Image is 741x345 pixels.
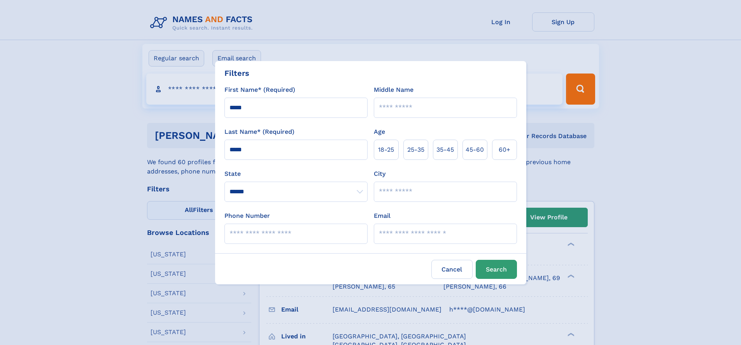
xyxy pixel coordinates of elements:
[374,211,391,221] label: Email
[224,67,249,79] div: Filters
[378,145,394,154] span: 18‑25
[407,145,424,154] span: 25‑35
[431,260,473,279] label: Cancel
[374,127,385,137] label: Age
[466,145,484,154] span: 45‑60
[436,145,454,154] span: 35‑45
[224,85,295,95] label: First Name* (Required)
[374,169,385,179] label: City
[374,85,413,95] label: Middle Name
[224,211,270,221] label: Phone Number
[224,169,368,179] label: State
[476,260,517,279] button: Search
[224,127,294,137] label: Last Name* (Required)
[499,145,510,154] span: 60+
